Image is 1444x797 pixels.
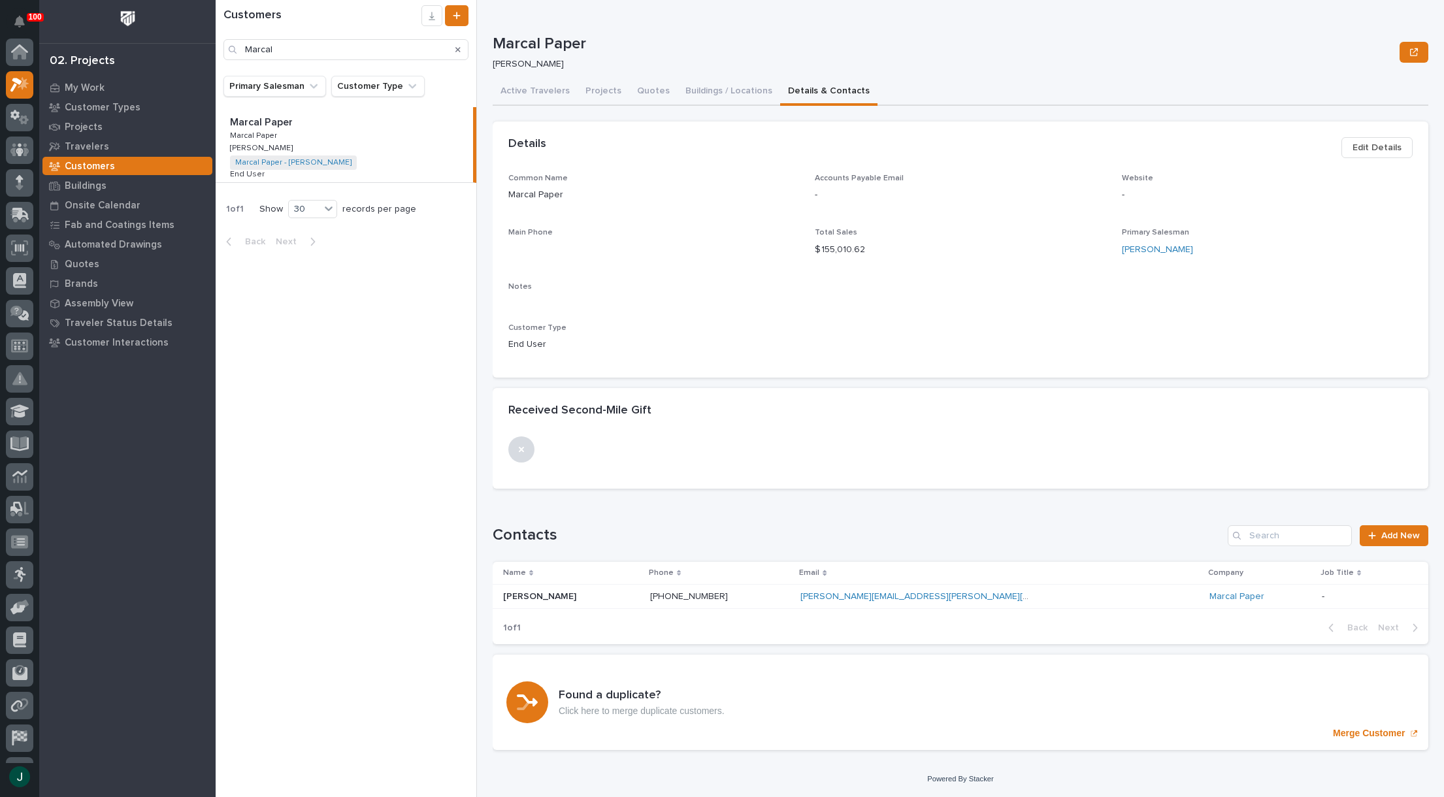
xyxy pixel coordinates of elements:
a: [PERSON_NAME][EMAIL_ADDRESS][PERSON_NAME][DOMAIN_NAME] [800,592,1091,601]
a: [PHONE_NUMBER] [650,592,728,601]
span: Add New [1381,531,1420,540]
p: 1 of 1 [493,612,531,644]
a: Onsite Calendar [39,195,216,215]
p: Phone [649,566,674,580]
p: Job Title [1321,566,1354,580]
button: Buildings / Locations [678,78,780,106]
span: Accounts Payable Email [815,174,904,182]
button: Notifications [6,8,33,35]
p: Onsite Calendar [65,200,140,212]
span: Primary Salesman [1122,229,1189,236]
button: Back [216,236,271,248]
p: - [1122,188,1413,202]
a: Travelers [39,137,216,156]
button: Back [1318,622,1373,634]
h1: Customers [223,8,421,23]
a: Marcal Paper - [PERSON_NAME] [235,158,352,167]
p: - [815,188,1106,202]
span: Customer Type [508,324,566,332]
p: records per page [342,204,416,215]
a: Add New [1360,525,1428,546]
button: Next [271,236,326,248]
p: $ 155,010.62 [815,243,1106,257]
a: Automated Drawings [39,235,216,254]
a: Buildings [39,176,216,195]
a: Brands [39,274,216,293]
button: Edit Details [1341,137,1413,158]
p: Customer Types [65,102,140,114]
p: - [1322,589,1327,602]
p: Buildings [65,180,107,192]
p: Marcal Paper [508,188,799,202]
input: Search [223,39,468,60]
div: Notifications100 [16,16,33,37]
p: 1 of 1 [216,193,254,225]
p: My Work [65,82,105,94]
h3: Found a duplicate? [559,689,725,703]
button: Projects [578,78,629,106]
p: Company [1208,566,1243,580]
img: Workspace Logo [116,7,140,31]
span: Common Name [508,174,568,182]
tr: [PERSON_NAME][PERSON_NAME] [PHONE_NUMBER] [PERSON_NAME][EMAIL_ADDRESS][PERSON_NAME][DOMAIN_NAME] ... [493,584,1428,608]
p: Assembly View [65,298,133,310]
p: 100 [29,12,42,22]
p: Merge Customer [1333,728,1405,739]
div: 30 [289,203,320,216]
p: Marcal Paper [230,114,295,129]
h2: Details [508,137,546,152]
p: Quotes [65,259,99,270]
button: Quotes [629,78,678,106]
a: Powered By Stacker [927,775,993,783]
p: Click here to merge duplicate customers. [559,706,725,717]
span: Edit Details [1353,140,1402,155]
button: Primary Salesman [223,76,326,97]
a: Fab and Coatings Items [39,215,216,235]
a: Marcal PaperMarcal Paper Marcal PaperMarcal Paper [PERSON_NAME][PERSON_NAME] Marcal Paper - [PERS... [216,107,476,183]
a: Projects [39,117,216,137]
a: Assembly View [39,293,216,313]
p: [PERSON_NAME] [503,589,579,602]
span: Total Sales [815,229,857,236]
p: [PERSON_NAME] [230,141,295,153]
span: Next [276,236,304,248]
p: Marcal Paper [493,35,1394,54]
p: Automated Drawings [65,239,162,251]
h1: Contacts [493,526,1222,545]
a: Traveler Status Details [39,313,216,333]
a: Customer Interactions [39,333,216,352]
p: End User [230,167,267,179]
p: Show [259,204,283,215]
p: Projects [65,122,103,133]
a: Marcal Paper [1209,591,1264,602]
button: Active Travelers [493,78,578,106]
p: Traveler Status Details [65,317,172,329]
p: Customer Interactions [65,337,169,349]
p: Email [799,566,819,580]
a: [PERSON_NAME] [1122,243,1193,257]
span: Main Phone [508,229,553,236]
span: Notes [508,283,532,291]
h2: Received Second-Mile Gift [508,404,651,418]
button: Next [1373,622,1428,634]
input: Search [1228,525,1352,546]
p: Marcal Paper [230,129,280,140]
button: Customer Type [331,76,425,97]
span: Website [1122,174,1153,182]
a: My Work [39,78,216,97]
p: Fab and Coatings Items [65,220,174,231]
a: Customers [39,156,216,176]
div: 02. Projects [50,54,115,69]
a: Quotes [39,254,216,274]
span: Next [1378,622,1407,634]
p: Travelers [65,141,109,153]
span: Back [237,236,265,248]
p: Brands [65,278,98,290]
p: [PERSON_NAME] [493,59,1389,70]
p: Name [503,566,526,580]
a: Customer Types [39,97,216,117]
button: Details & Contacts [780,78,878,106]
button: users-avatar [6,763,33,790]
